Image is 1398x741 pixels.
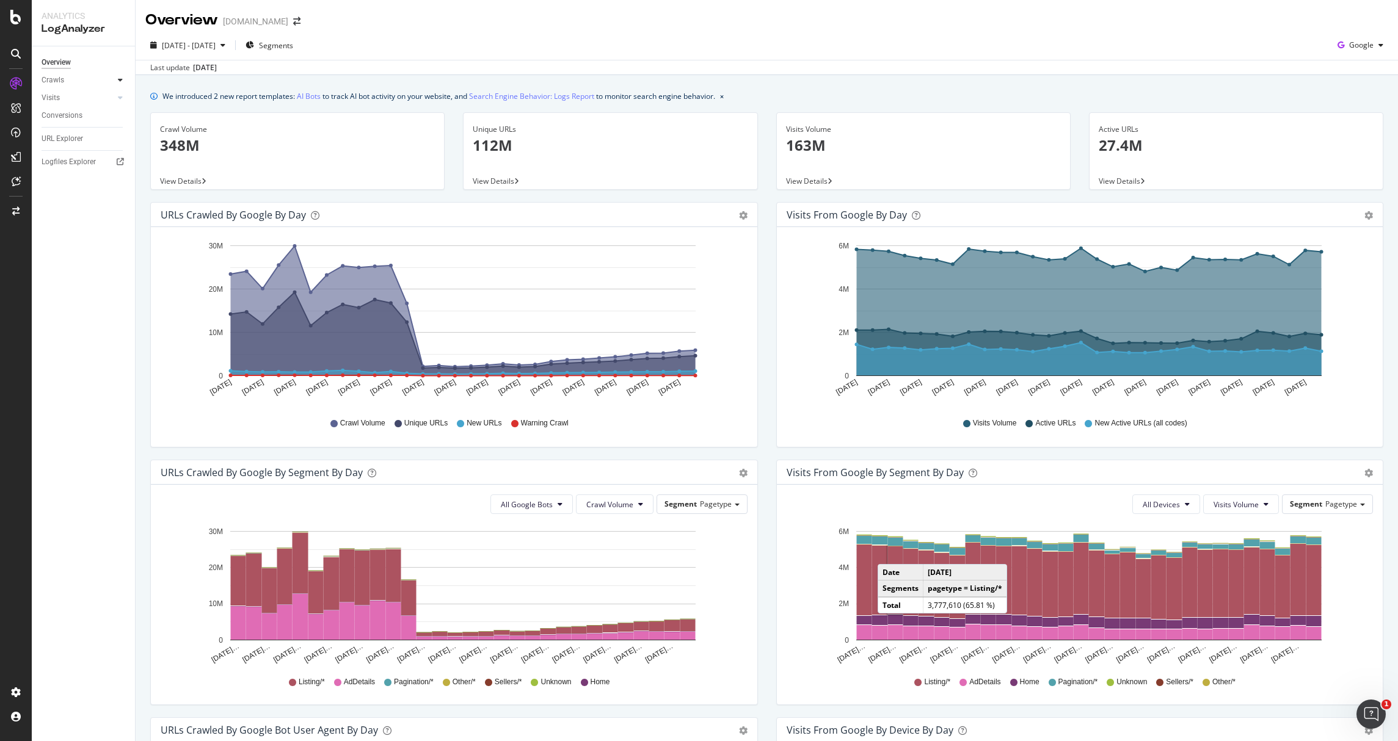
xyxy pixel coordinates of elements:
[625,378,650,397] text: [DATE]
[839,242,849,250] text: 6M
[1132,494,1200,514] button: All Devices
[160,135,435,156] p: 348M
[1219,378,1243,397] text: [DATE]
[42,109,126,122] a: Conversions
[1155,378,1179,397] text: [DATE]
[497,378,522,397] text: [DATE]
[209,242,223,250] text: 30M
[42,22,125,36] div: LogAnalyzer
[42,156,126,168] a: Logfiles Explorer
[1058,378,1083,397] text: [DATE]
[344,677,375,687] span: AdDetails
[42,56,126,69] a: Overview
[878,580,923,597] td: Segments
[839,600,849,609] text: 2M
[208,378,233,397] text: [DATE]
[664,499,697,509] span: Segment
[839,563,849,572] text: 4M
[473,124,748,135] div: Unique URLs
[42,132,83,145] div: URL Explorer
[1325,499,1357,509] span: Pagetype
[160,176,202,186] span: View Details
[161,237,743,407] svg: A chart.
[369,378,393,397] text: [DATE]
[994,378,1019,397] text: [DATE]
[1203,494,1279,514] button: Visits Volume
[1382,699,1391,709] span: 1
[490,494,573,514] button: All Google Bots
[340,418,385,428] span: Crawl Volume
[923,565,1007,580] td: [DATE]
[469,90,594,103] a: Search Engine Behavior: Logs Report
[473,135,748,156] p: 112M
[209,527,223,536] text: 30M
[739,211,748,220] div: gear
[394,677,434,687] span: Pagination/*
[1283,378,1308,397] text: [DATE]
[299,677,325,687] span: Listing/*
[541,677,571,687] span: Unknown
[845,372,849,380] text: 0
[241,35,298,55] button: Segments
[1099,124,1374,135] div: Active URLs
[561,378,586,397] text: [DATE]
[1143,499,1180,510] span: All Devices
[1349,40,1374,50] span: Google
[924,677,950,687] span: Listing/*
[241,378,265,397] text: [DATE]
[150,62,217,73] div: Last update
[839,527,849,536] text: 6M
[209,563,223,572] text: 20M
[969,677,1000,687] span: AdDetails
[160,124,435,135] div: Crawl Volume
[161,524,743,665] svg: A chart.
[150,90,1383,103] div: info banner
[219,636,223,645] text: 0
[42,74,114,87] a: Crawls
[145,10,218,31] div: Overview
[898,378,923,397] text: [DATE]
[1214,499,1259,510] span: Visits Volume
[1364,211,1373,220] div: gear
[495,677,522,687] span: Sellers/*
[878,565,923,580] td: Date
[337,378,361,397] text: [DATE]
[42,156,96,168] div: Logfiles Explorer
[467,418,501,428] span: New URLs
[576,494,653,514] button: Crawl Volume
[1116,677,1147,687] span: Unknown
[453,677,476,687] span: Other/*
[1099,176,1140,186] span: View Details
[839,285,849,294] text: 4M
[1035,418,1076,428] span: Active URLs
[42,10,125,22] div: Analytics
[787,524,1369,665] svg: A chart.
[219,372,223,380] text: 0
[739,726,748,735] div: gear
[1166,677,1193,687] span: Sellers/*
[717,87,727,105] button: close banner
[161,209,306,221] div: URLs Crawled by Google by day
[433,378,457,397] text: [DATE]
[786,124,1061,135] div: Visits Volume
[787,237,1369,407] svg: A chart.
[42,56,71,69] div: Overview
[586,499,633,510] span: Crawl Volume
[401,378,425,397] text: [DATE]
[501,499,553,510] span: All Google Bots
[834,378,859,397] text: [DATE]
[866,378,890,397] text: [DATE]
[1290,499,1322,509] span: Segment
[145,35,230,55] button: [DATE] - [DATE]
[1364,726,1373,735] div: gear
[787,466,964,479] div: Visits from Google By Segment By Day
[839,328,849,337] text: 2M
[786,135,1061,156] p: 163M
[162,40,216,51] span: [DATE] - [DATE]
[42,132,126,145] a: URL Explorer
[591,677,610,687] span: Home
[787,209,907,221] div: Visits from Google by day
[161,724,378,736] div: URLs Crawled by Google bot User Agent By Day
